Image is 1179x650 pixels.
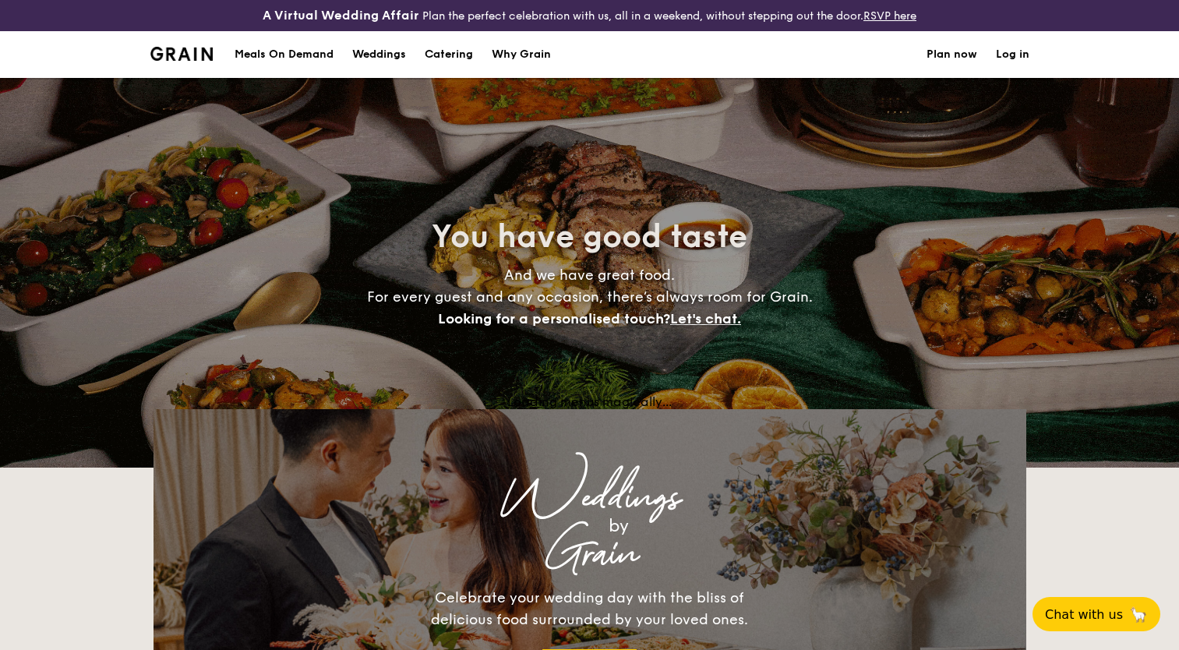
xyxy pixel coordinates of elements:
[1033,597,1160,631] button: Chat with us🦙
[425,31,473,78] h1: Catering
[1045,607,1123,622] span: Chat with us
[235,31,334,78] div: Meals On Demand
[150,47,214,61] a: Logotype
[154,394,1026,409] div: Loading menus magically...
[225,31,343,78] a: Meals On Demand
[196,6,983,25] div: Plan the perfect celebration with us, all in a weekend, without stepping out the door.
[1129,606,1148,624] span: 🦙
[863,9,916,23] a: RSVP here
[352,31,406,78] div: Weddings
[263,6,419,25] h4: A Virtual Wedding Affair
[348,512,889,540] div: by
[415,587,765,631] div: Celebrate your wedding day with the bliss of delicious food surrounded by your loved ones.
[482,31,560,78] a: Why Grain
[670,310,741,327] span: Let's chat.
[291,540,889,568] div: Grain
[996,31,1029,78] a: Log in
[291,484,889,512] div: Weddings
[492,31,551,78] div: Why Grain
[150,47,214,61] img: Grain
[927,31,977,78] a: Plan now
[343,31,415,78] a: Weddings
[415,31,482,78] a: Catering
